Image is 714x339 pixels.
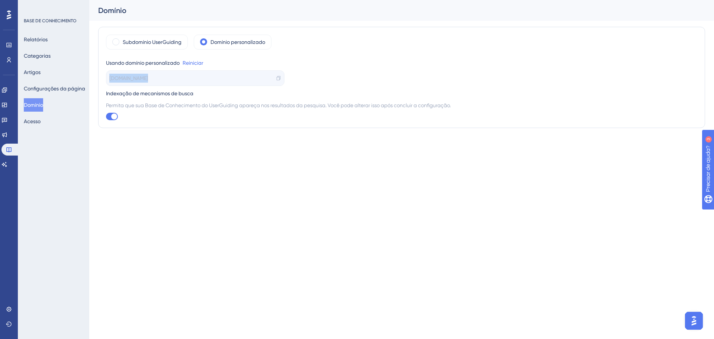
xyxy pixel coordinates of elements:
font: Categorias [24,53,51,59]
font: Precisar de ajuda? [17,3,64,9]
font: Permita que sua Base de Conhecimento do UserGuiding apareça nos resultados da pesquisa. Você pode... [106,102,451,108]
button: Configurações da página [24,82,85,95]
button: Domínio [24,98,43,112]
font: BASE DE CONHECIMENTO [24,18,77,23]
font: Acesso [24,118,41,124]
button: Categorias [24,49,51,63]
font: Configurações da página [24,86,85,92]
font: Domínio [24,102,43,108]
font: Usando domínio personalizado [106,60,180,66]
font: [DOMAIN_NAME] [109,75,148,81]
button: Artigos [24,65,41,79]
font: Reiniciar [183,60,203,66]
button: Acesso [24,115,41,128]
font: Relatórios [24,36,48,42]
font: Subdomínio UserGuiding [123,39,181,45]
iframe: Iniciador do Assistente de IA do UserGuiding [683,310,705,332]
font: Domínio [98,6,126,15]
font: 3 [69,4,71,9]
font: Artigos [24,69,41,75]
font: Indexação de mecanismos de busca [106,90,193,96]
font: Domínio personalizado [210,39,265,45]
button: Relatórios [24,33,48,46]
